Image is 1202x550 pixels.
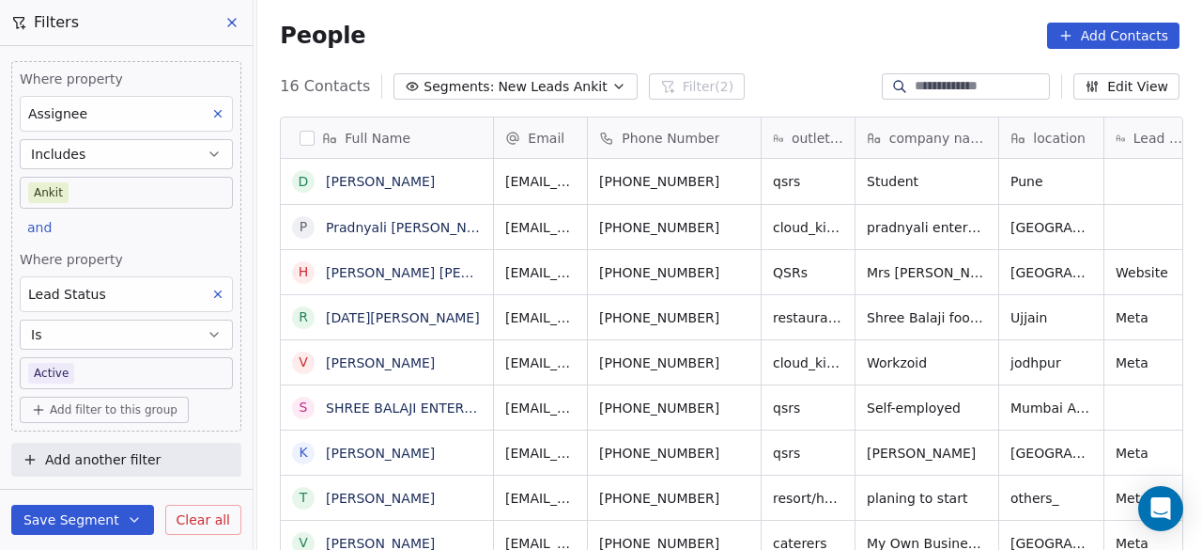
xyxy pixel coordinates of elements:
span: [GEOGRAPHIC_DATA] [1010,218,1092,237]
span: Meta [1116,444,1186,463]
span: others_ [1010,489,1092,508]
a: [PERSON_NAME] [326,174,435,189]
span: [EMAIL_ADDRESS][DOMAIN_NAME] [505,489,576,508]
span: [GEOGRAPHIC_DATA] [1010,263,1092,282]
span: planing to start [867,489,987,508]
span: Meta [1116,354,1186,372]
div: T [300,488,308,508]
button: Edit View [1073,73,1179,100]
span: People [280,22,365,50]
span: [PERSON_NAME] [867,444,987,463]
span: pradnyali enterprises [867,218,987,237]
div: outlet type [762,118,855,158]
div: k [300,443,308,463]
span: 16 Contacts [280,75,370,98]
a: [DATE][PERSON_NAME] [326,310,480,325]
a: Pradnyali [PERSON_NAME] [326,220,501,235]
span: [PHONE_NUMBER] [599,308,749,327]
span: [PHONE_NUMBER] [599,172,749,191]
span: [EMAIL_ADDRESS][DOMAIN_NAME] [505,354,576,372]
div: S [300,398,308,417]
span: [GEOGRAPHIC_DATA] [1010,444,1092,463]
span: [PHONE_NUMBER] [599,354,749,372]
button: Add Contacts [1047,23,1179,49]
span: [PHONE_NUMBER] [599,489,749,508]
span: Full Name [345,129,410,148]
span: Meta [1116,489,1186,508]
span: Website [1116,263,1186,282]
div: Email [494,118,587,158]
a: [PERSON_NAME] [326,491,435,506]
span: [EMAIL_ADDRESS][DOMAIN_NAME] [505,218,576,237]
span: Meta [1116,308,1186,327]
span: qsrs [773,444,843,463]
a: SHREE BALAJI ENTERPRISES | Restaurant management & Consultancy | Cloud kitchen Consultancy | Qsr ... [326,401,1197,416]
div: P [300,217,307,237]
span: Email [528,129,564,148]
div: R [299,307,308,327]
span: [EMAIL_ADDRESS][DOMAIN_NAME] [505,399,576,417]
span: [EMAIL_ADDRESS][DOMAIN_NAME] [505,172,576,191]
span: Shree Balaji food Junction & Restaurant [867,308,987,327]
span: [EMAIL_ADDRESS][DOMAIN_NAME] [505,263,576,282]
span: Student [867,172,987,191]
span: Mumbai Andheri [1010,399,1092,417]
a: [PERSON_NAME] [PERSON_NAME] [326,265,548,280]
span: Lead Source [1133,129,1187,148]
span: New Leads Ankit [498,77,607,97]
span: Workzoid [867,354,987,372]
span: Pune [1010,172,1092,191]
span: qsrs [773,399,843,417]
div: Lead Source [1104,118,1197,158]
div: D [299,172,309,192]
div: Phone Number [588,118,761,158]
span: restaurants [773,308,843,327]
span: cloud_kitchen [773,354,843,372]
span: qsrs [773,172,843,191]
span: company name [889,129,988,148]
span: Segments: [424,77,494,97]
span: [PHONE_NUMBER] [599,263,749,282]
div: H [299,262,309,282]
button: Filter(2) [649,73,746,100]
span: [PHONE_NUMBER] [599,444,749,463]
span: Ujjain [1010,308,1092,327]
span: jodhpur [1010,354,1092,372]
span: resort/hotels [773,489,843,508]
span: [EMAIL_ADDRESS][DOMAIN_NAME] [505,308,576,327]
span: [EMAIL_ADDRESS][DOMAIN_NAME] [505,444,576,463]
span: QSRs [773,263,843,282]
span: outlet type [792,129,843,148]
div: V [300,353,309,372]
div: location [999,118,1103,158]
div: Open Intercom Messenger [1138,486,1183,531]
span: location [1033,129,1086,148]
span: Phone Number [622,129,719,148]
span: cloud_kitchen [773,218,843,237]
div: company name [855,118,998,158]
a: [PERSON_NAME] [326,446,435,461]
span: Mrs [PERSON_NAME] [867,263,987,282]
span: Self-employed [867,399,987,417]
a: [PERSON_NAME] [326,355,435,370]
span: [PHONE_NUMBER] [599,218,749,237]
span: [PHONE_NUMBER] [599,399,749,417]
div: Full Name [281,118,493,158]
